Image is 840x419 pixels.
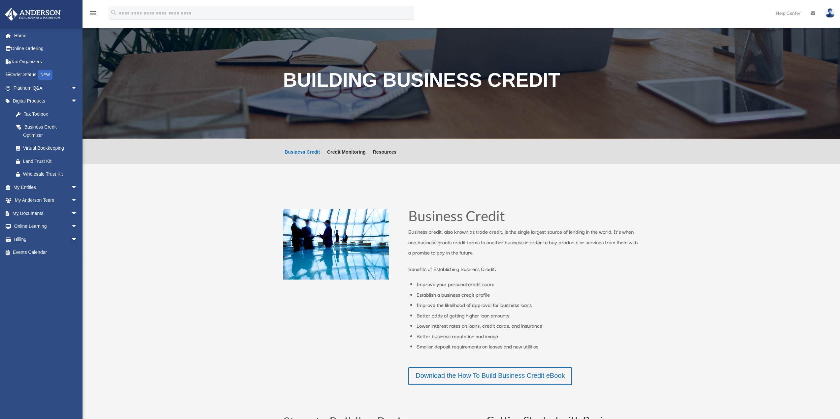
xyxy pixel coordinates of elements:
a: Home [5,29,87,42]
div: Virtual Bookkeeping [23,144,79,152]
a: Download the How To Build Business Credit eBook [408,367,572,385]
span: arrow_drop_down [71,194,84,207]
li: Establish a business credit profile [417,289,639,300]
span: arrow_drop_down [71,233,84,246]
a: Online Learningarrow_drop_down [5,220,87,233]
span: arrow_drop_down [71,207,84,220]
a: Platinum Q&Aarrow_drop_down [5,81,87,95]
a: menu [89,12,97,17]
li: Improve your personal credit score [417,279,639,289]
a: Events Calendar [5,246,87,259]
a: My Anderson Teamarrow_drop_down [5,194,87,207]
a: Credit Monitoring [327,150,366,164]
i: search [110,9,118,16]
p: Benefits of Establishing Business Credit: [408,264,639,274]
div: Wholesale Trust Kit [23,170,79,178]
a: Business Credit [285,150,320,164]
h1: Building Business Credit [283,71,640,93]
img: business people talking in office [283,209,389,280]
i: menu [89,9,97,17]
span: arrow_drop_down [71,81,84,95]
img: Anderson Advisors Platinum Portal [3,8,63,21]
a: My Documentsarrow_drop_down [5,207,87,220]
a: Wholesale Trust Kit [9,168,87,181]
a: Land Trust Kit [9,155,87,168]
a: Digital Productsarrow_drop_down [5,95,87,108]
li: Improve the likelihood of approval for business loans [417,300,639,310]
a: Order StatusNEW [5,68,87,82]
span: arrow_drop_down [71,220,84,233]
li: Smaller deposit requirements on leases and new utilities [417,341,639,352]
a: Virtual Bookkeeping [9,142,87,155]
h1: Business Credit [408,209,639,226]
li: Lower interest rates on loans, credit cards, and insurance [417,320,639,331]
div: NEW [38,70,52,80]
div: Tax Toolbox [23,110,79,118]
li: Better odds of getting higher loan amounts [417,310,639,321]
span: arrow_drop_down [71,95,84,108]
div: Business Credit Optimizer [23,123,76,139]
li: Better business reputation and image [417,331,639,342]
a: Tax Toolbox [9,107,87,121]
a: Tax Organizers [5,55,87,68]
a: My Entitiesarrow_drop_down [5,181,87,194]
p: Business credit, also known as trade credit, is the single largest source of lending in the world... [408,226,639,264]
a: Billingarrow_drop_down [5,233,87,246]
a: Resources [373,150,397,164]
div: Land Trust Kit [23,157,79,165]
a: Business Credit Optimizer [9,121,84,142]
a: Online Ordering [5,42,87,55]
span: arrow_drop_down [71,181,84,194]
img: User Pic [825,8,835,18]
